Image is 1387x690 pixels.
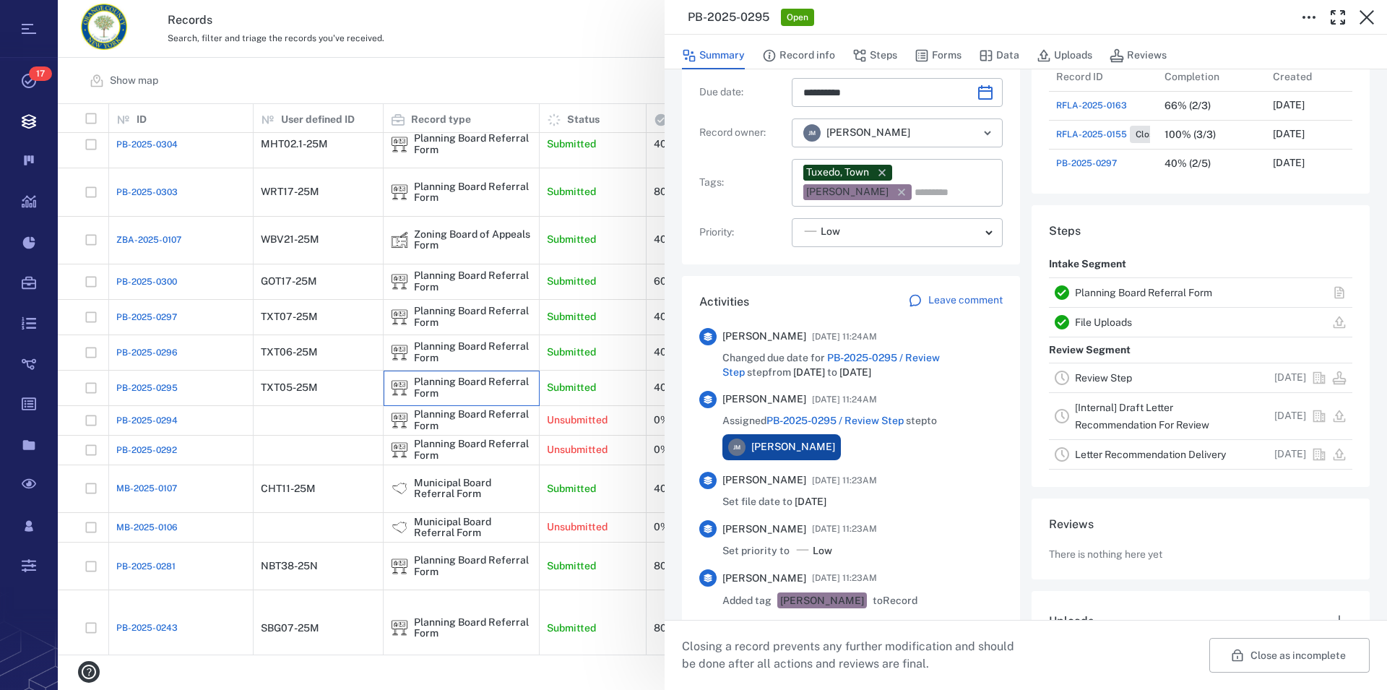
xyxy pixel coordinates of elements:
[1273,98,1305,113] p: [DATE]
[793,366,825,378] span: [DATE]
[766,415,904,426] a: PB-2025-0295 / Review Step
[1274,447,1306,462] p: [DATE]
[722,473,806,488] span: [PERSON_NAME]
[699,293,749,311] h6: Activities
[1165,100,1211,111] div: 66% (2/3)
[1273,56,1312,97] div: Created
[908,293,1003,311] a: Leave comment
[852,42,897,69] button: Steps
[1075,316,1132,328] a: File Uploads
[722,414,937,428] span: Assigned step to
[722,392,806,407] span: [PERSON_NAME]
[699,85,786,100] p: Due date :
[873,594,917,608] span: to Record
[784,12,811,24] span: Open
[1133,129,1167,141] span: Closed
[1049,548,1162,562] p: There is nothing here yet
[1110,42,1167,69] button: Reviews
[682,42,745,69] button: Summary
[722,594,772,608] span: Added tag
[971,78,1000,107] button: Choose date, selected date is Sep 5, 2025
[1075,449,1226,460] a: Letter Recommendation Delivery
[1273,156,1305,171] p: [DATE]
[699,126,786,140] p: Record owner :
[699,176,786,190] p: Tags :
[1295,3,1323,32] button: Toggle to Edit Boxes
[977,123,998,143] button: Open
[826,126,910,140] span: [PERSON_NAME]
[722,522,806,537] span: [PERSON_NAME]
[1037,42,1092,69] button: Uploads
[722,351,1003,379] span: Changed due date for step from to
[1056,56,1103,97] div: Record ID
[812,391,877,408] span: [DATE] 11:24AM
[1273,127,1305,142] p: [DATE]
[915,42,962,69] button: Forms
[699,225,786,240] p: Priority :
[1056,126,1170,143] a: RFLA-2025-0155Closed
[1274,409,1306,423] p: [DATE]
[728,439,746,456] div: J M
[722,352,940,378] a: PB-2025-0295 / Review Step
[1049,613,1094,630] h6: Uploads
[1157,62,1266,91] div: Completion
[1266,62,1374,91] div: Created
[1049,62,1157,91] div: Record ID
[29,66,52,81] span: 17
[821,225,840,239] span: Low
[1049,516,1352,533] h6: Reviews
[1075,402,1209,431] a: [Internal] Draft Letter Recommendation For Review
[1165,158,1211,169] div: 40% (2/5)
[682,276,1020,669] div: ActivitiesLeave comment[PERSON_NAME][DATE] 11:24AMChanged due date for PB-2025-0295 / Review Step...
[1056,157,1117,170] a: PB-2025-0297
[812,328,877,345] span: [DATE] 11:24AM
[1165,56,1219,97] div: Completion
[1032,499,1370,591] div: ReviewsThere is nothing here yet
[812,520,877,538] span: [DATE] 11:23AM
[1274,371,1306,385] p: [DATE]
[33,10,62,23] span: Help
[795,496,826,507] span: [DATE]
[812,569,877,587] span: [DATE] 11:23AM
[839,366,871,378] span: [DATE]
[722,572,806,586] span: [PERSON_NAME]
[688,9,769,26] h3: PB-2025-0295
[722,544,790,559] p: Set priority to
[1056,99,1127,112] a: RFLA-2025-0163
[806,165,869,180] div: Tuxedo, Town
[979,42,1019,69] button: Data
[812,472,877,489] span: [DATE] 11:23AM
[1049,223,1352,240] h6: Steps
[1209,638,1370,673] button: Close as incomplete
[1032,205,1370,499] div: StepsIntake SegmentPlanning Board Referral FormFile UploadsReview SegmentReview Step[DATE][Intern...
[803,124,821,142] div: J M
[1049,337,1131,363] p: Review Segment
[1075,287,1212,298] a: Planning Board Referral Form
[722,495,826,509] span: Set file date to
[928,293,1003,308] p: Leave comment
[780,594,864,608] div: [PERSON_NAME]
[762,42,835,69] button: Record info
[1323,3,1352,32] button: Toggle Fullscreen
[1075,372,1132,384] a: Review Step
[813,544,832,559] span: Low
[1056,128,1127,141] span: RFLA-2025-0155
[1165,129,1216,140] div: 100% (3/3)
[806,185,889,199] div: [PERSON_NAME]
[1049,251,1126,277] p: Intake Segment
[722,329,806,344] span: [PERSON_NAME]
[682,638,1026,673] p: Closing a record prevents any further modification and should be done after all actions and revie...
[751,440,835,454] span: [PERSON_NAME]
[1352,3,1381,32] button: Close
